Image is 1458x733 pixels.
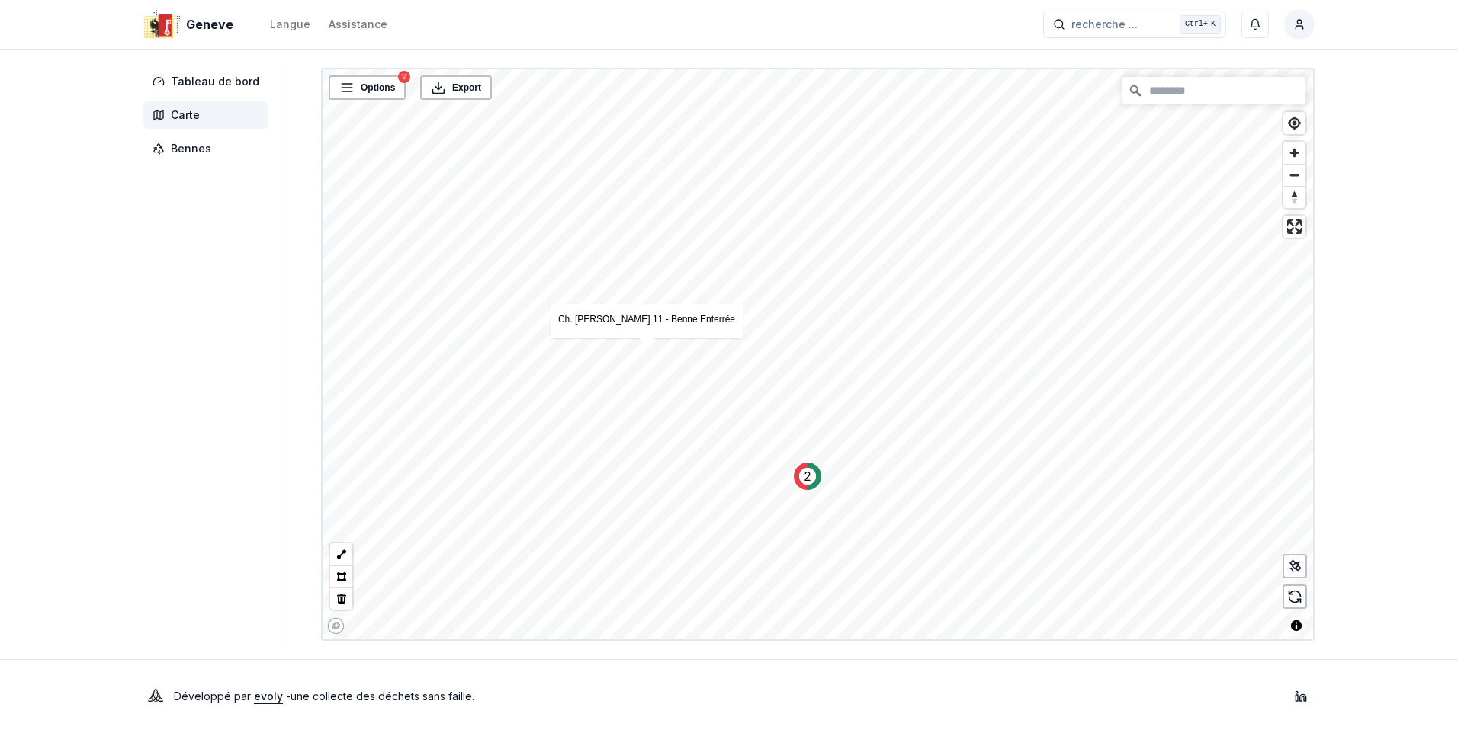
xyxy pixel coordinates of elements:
span: Carte [171,107,200,123]
input: Chercher [1122,77,1305,104]
a: Ch. [PERSON_NAME] 11 - Benne Enterrée [558,314,735,325]
canvas: Map [323,69,1322,642]
a: Bennes [143,135,275,162]
button: Reset bearing to north [1283,186,1305,208]
span: Options [361,80,395,95]
button: Toggle attribution [1287,616,1305,635]
span: recherche ... [1071,17,1138,32]
span: Tableau de bord [171,74,259,89]
span: Bennes [171,141,211,156]
text: 2 [804,470,811,483]
button: recherche ...Ctrl+K [1043,11,1226,38]
span: Geneve [186,15,233,34]
p: Développé par - une collecte des déchets sans faille . [174,686,474,707]
button: LineString tool (l) [330,543,352,565]
div: Map marker [794,463,821,490]
img: Geneve Logo [143,6,180,43]
a: Geneve [143,15,239,34]
a: Carte [143,101,275,129]
button: Enter fullscreen [1283,216,1305,238]
a: Assistance [329,15,387,34]
button: Find my location [1283,112,1305,134]
img: Evoly Logo [143,684,168,709]
button: Delete [330,587,352,610]
span: Zoom out [1283,165,1305,186]
button: Zoom out [1283,164,1305,186]
button: Polygon tool (p) [330,565,352,587]
span: Export [452,80,481,95]
button: Zoom in [1283,142,1305,164]
a: Tableau de bord [143,68,275,95]
a: Mapbox logo [327,617,345,635]
div: Langue [270,17,310,32]
button: Langue [270,15,310,34]
span: Reset bearing to north [1283,187,1305,208]
a: evoly [254,690,283,703]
